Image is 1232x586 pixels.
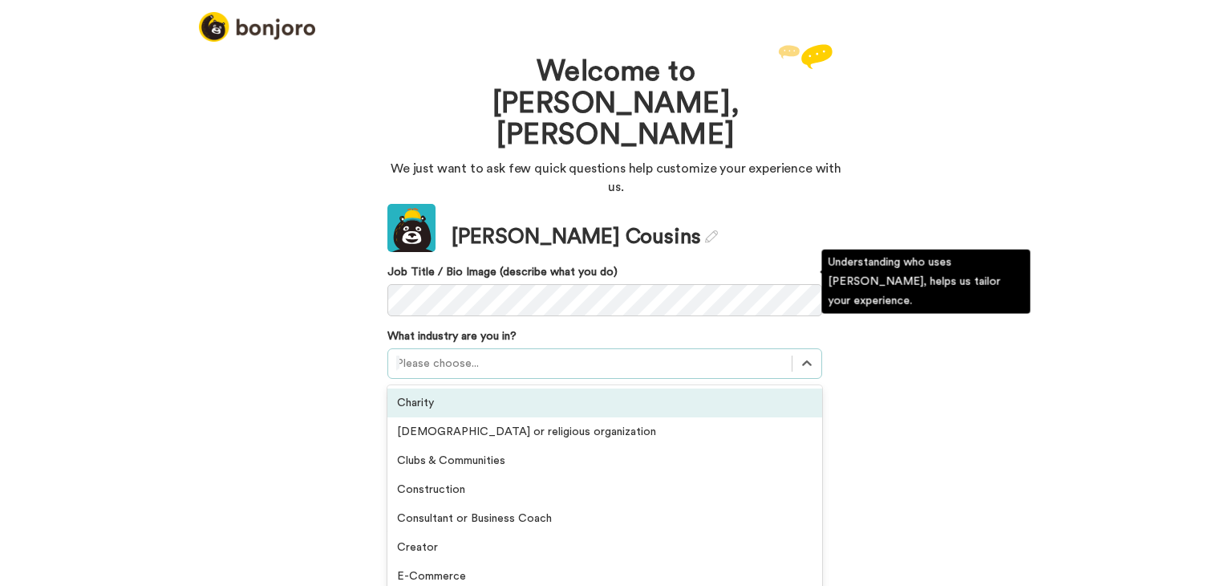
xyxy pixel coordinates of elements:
[778,44,833,69] img: reply.svg
[199,12,315,42] img: logo_full.png
[387,389,822,417] div: Charity
[452,222,718,252] div: [PERSON_NAME] Cousins
[387,446,822,475] div: Clubs & Communities
[387,328,517,344] label: What industry are you in?
[387,504,822,533] div: Consultant or Business Coach
[821,250,1030,314] div: Understanding who uses [PERSON_NAME], helps us tailor your experience.
[387,264,822,280] label: Job Title / Bio Image (describe what you do)
[436,56,796,152] h1: Welcome to [PERSON_NAME], [PERSON_NAME]
[387,160,845,197] p: We just want to ask few quick questions help customize your experience with us.
[387,417,822,446] div: [DEMOGRAPHIC_DATA] or religious organization
[387,475,822,504] div: Construction
[387,533,822,562] div: Creator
